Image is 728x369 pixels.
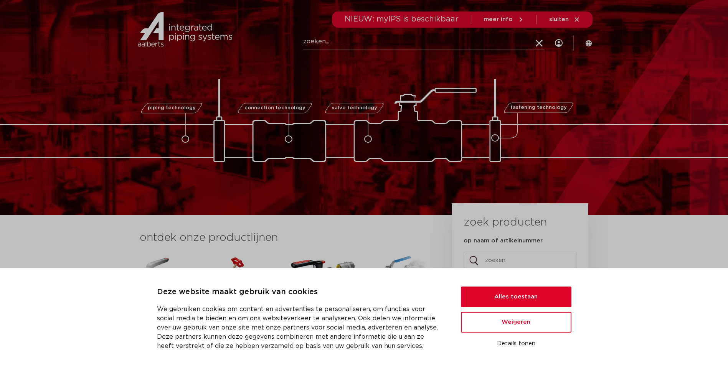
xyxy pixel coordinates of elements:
button: Details tonen [461,337,571,350]
span: NIEUW: myIPS is beschikbaar [345,15,459,23]
a: sluiten [549,16,580,23]
p: Deze website maakt gebruik van cookies [157,286,442,298]
h3: zoek producten [464,215,547,230]
button: Weigeren [461,312,571,333]
span: sluiten [549,16,569,22]
a: meer info [484,16,524,23]
input: zoeken... [303,34,545,49]
span: valve technology [332,105,377,110]
span: meer info [484,16,513,22]
input: zoeken [464,252,576,269]
h3: ontdek onze productlijnen [140,230,426,245]
button: Alles toestaan [461,287,571,307]
span: connection technology [244,105,305,110]
label: op naam of artikelnummer [464,237,543,245]
span: fastening technology [510,105,567,110]
span: piping technology [148,105,196,110]
p: We gebruiken cookies om content en advertenties te personaliseren, om functies voor social media ... [157,305,442,351]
